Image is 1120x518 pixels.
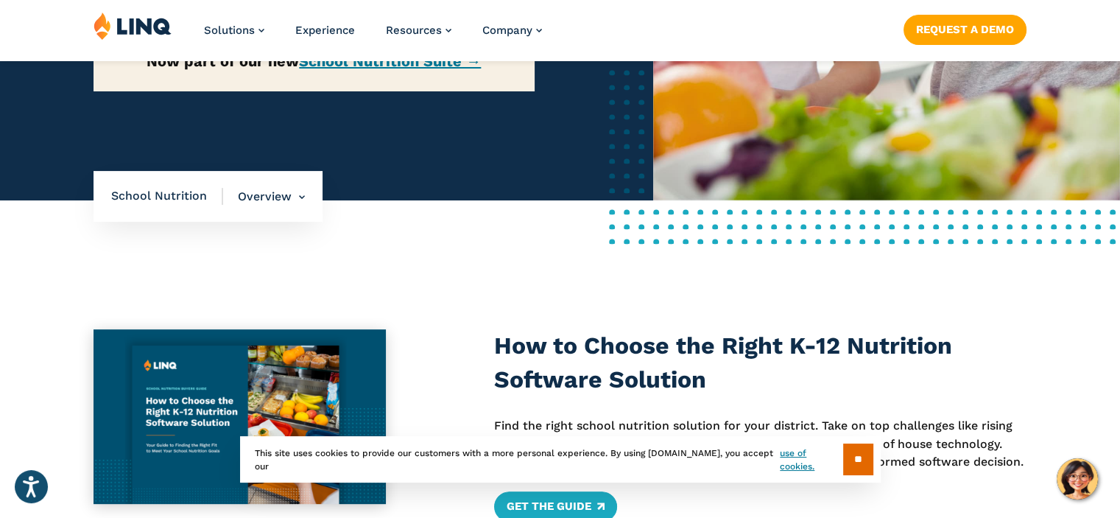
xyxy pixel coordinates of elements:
span: Resources [386,24,442,37]
img: Nutrition Buyers Guide Thumbnail [94,329,386,504]
p: Find the right school nutrition solution for your district. Take on top challenges like rising pr... [494,417,1026,471]
span: Company [482,24,532,37]
img: LINQ | K‑12 Software [94,12,172,40]
nav: Button Navigation [904,12,1026,44]
a: Request a Demo [904,15,1026,44]
span: Solutions [204,24,255,37]
strong: Now part of our new [147,52,481,70]
a: School Nutrition Suite → [299,52,481,70]
li: Overview [223,171,305,223]
nav: Primary Navigation [204,12,542,60]
a: use of cookies. [780,447,842,473]
button: Hello, have a question? Let’s chat. [1057,458,1098,500]
div: This site uses cookies to provide our customers with a more personal experience. By using [DOMAIN... [240,436,881,483]
a: Resources [386,24,451,37]
h3: How to Choose the Right K-12 Nutrition Software Solution [494,329,1026,396]
a: Solutions [204,24,264,37]
a: Experience [295,24,355,37]
span: School Nutrition [111,188,223,204]
a: Company [482,24,542,37]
